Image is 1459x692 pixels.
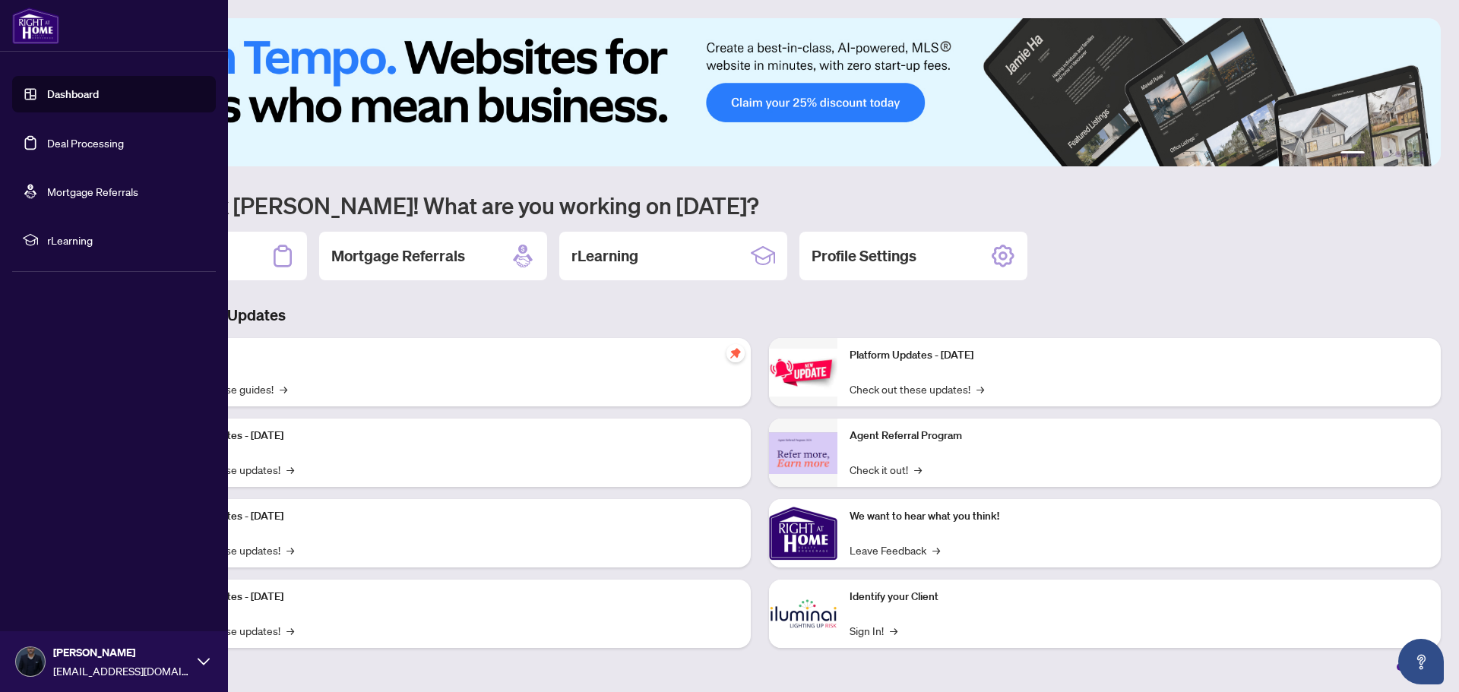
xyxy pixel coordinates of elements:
span: [PERSON_NAME] [53,644,190,661]
p: Platform Updates - [DATE] [160,508,739,525]
img: Platform Updates - June 23, 2025 [769,349,837,397]
img: logo [12,8,59,44]
img: Slide 0 [79,18,1441,166]
a: Mortgage Referrals [47,185,138,198]
span: → [914,461,922,478]
h2: Profile Settings [812,245,916,267]
a: Check it out!→ [850,461,922,478]
a: Dashboard [47,87,99,101]
button: 4 [1395,151,1401,157]
img: Profile Icon [16,647,45,676]
span: → [286,622,294,639]
span: → [286,461,294,478]
img: Identify your Client [769,580,837,648]
p: Platform Updates - [DATE] [160,428,739,444]
span: [EMAIL_ADDRESS][DOMAIN_NAME] [53,662,190,679]
span: rLearning [47,232,205,248]
p: Agent Referral Program [850,428,1429,444]
h1: Welcome back [PERSON_NAME]! What are you working on [DATE]? [79,191,1441,220]
a: Sign In!→ [850,622,897,639]
h3: Brokerage & Industry Updates [79,305,1441,326]
button: 3 [1383,151,1389,157]
span: → [280,381,287,397]
a: Leave Feedback→ [850,542,940,558]
a: Deal Processing [47,136,124,150]
p: Platform Updates - [DATE] [850,347,1429,364]
h2: rLearning [571,245,638,267]
button: 1 [1340,151,1365,157]
p: Self-Help [160,347,739,364]
p: We want to hear what you think! [850,508,1429,525]
img: Agent Referral Program [769,432,837,474]
button: 6 [1419,151,1426,157]
p: Identify your Client [850,589,1429,605]
p: Platform Updates - [DATE] [160,589,739,605]
span: → [286,542,294,558]
span: → [890,622,897,639]
button: 2 [1371,151,1377,157]
a: Check out these updates!→ [850,381,984,397]
span: → [976,381,984,397]
img: We want to hear what you think! [769,499,837,567]
h2: Mortgage Referrals [331,245,465,267]
span: → [932,542,940,558]
button: Open asap [1398,639,1444,684]
span: pushpin [726,344,745,362]
button: 5 [1407,151,1413,157]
